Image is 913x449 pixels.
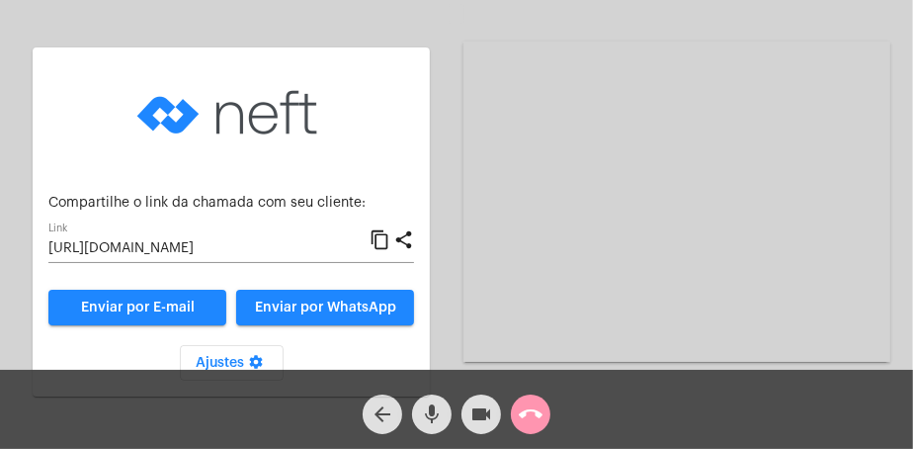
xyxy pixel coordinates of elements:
[196,356,268,370] span: Ajustes
[420,403,444,426] mat-icon: mic
[469,403,493,426] mat-icon: videocam
[244,354,268,378] mat-icon: settings
[48,290,226,325] a: Enviar por E-mail
[255,301,396,314] span: Enviar por WhatsApp
[236,290,414,325] button: Enviar por WhatsApp
[370,228,390,252] mat-icon: content_copy
[371,403,394,426] mat-icon: arrow_back
[81,301,195,314] span: Enviar por E-mail
[393,228,414,252] mat-icon: share
[132,63,330,162] img: logo-neft-novo-2.png
[519,403,542,426] mat-icon: call_end
[180,345,284,381] button: Ajustes
[48,196,414,211] p: Compartilhe o link da chamada com seu cliente:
